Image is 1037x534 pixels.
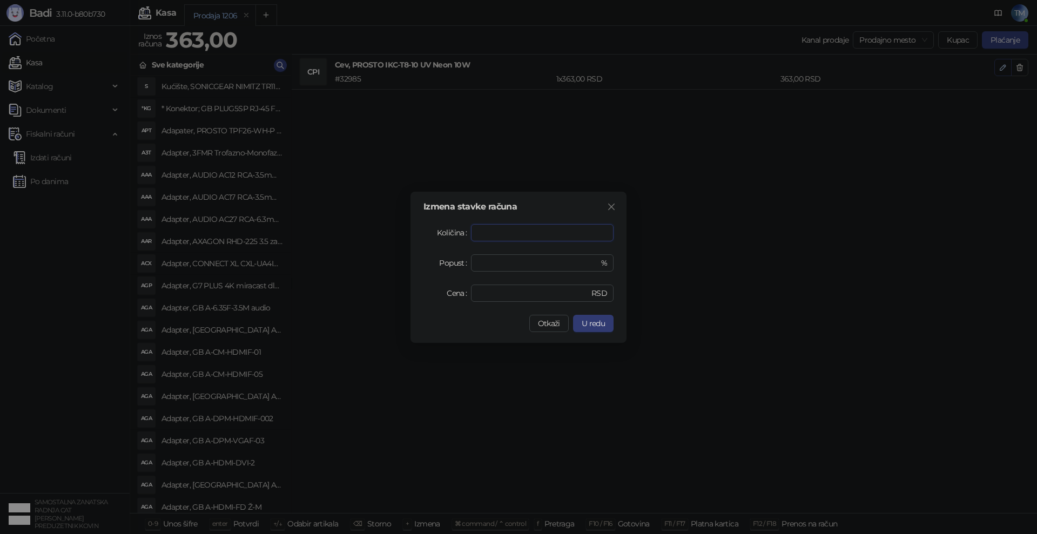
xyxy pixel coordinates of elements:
div: Izmena stavke računa [423,202,614,211]
label: Cena [447,285,471,302]
span: U redu [582,319,605,328]
input: Popust [477,255,599,271]
span: Zatvori [603,202,620,211]
label: Popust [439,254,471,272]
input: Količina [472,225,613,241]
button: Otkaži [529,315,569,332]
span: close [607,202,616,211]
span: Otkaži [538,319,560,328]
label: Količina [437,224,471,241]
button: U redu [573,315,614,332]
input: Cena [477,285,589,301]
button: Close [603,198,620,215]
